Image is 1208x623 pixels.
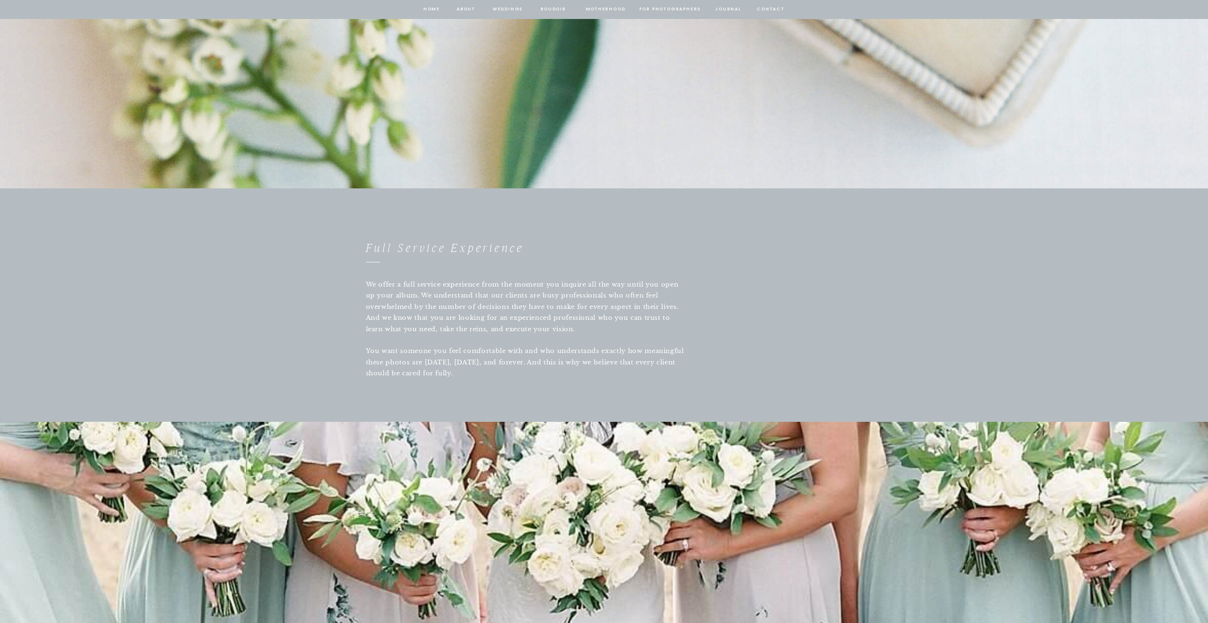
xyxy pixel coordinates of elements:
[456,5,476,14] a: about
[540,5,567,14] a: BOUDOIR
[756,5,786,14] a: contact
[423,5,441,14] a: home
[492,5,524,14] a: Weddings
[586,5,625,14] a: Motherhood
[366,279,686,391] p: We offer a full service experience from the moment you inquire all the way until you open up your...
[714,5,743,14] a: journal
[639,5,701,14] a: for photographers
[366,240,621,255] h2: Full Service Experience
